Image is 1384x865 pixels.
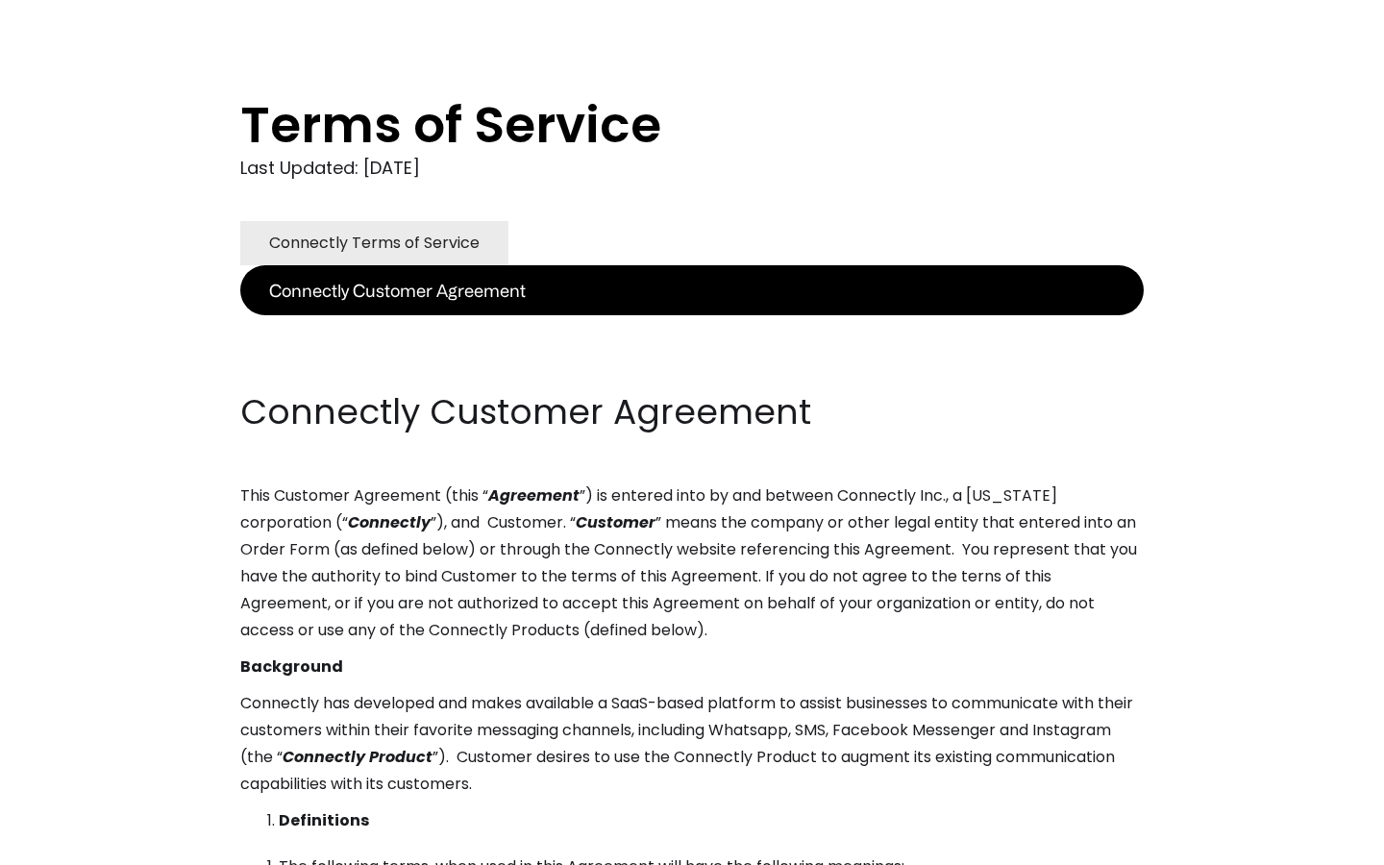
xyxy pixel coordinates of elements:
[348,511,431,533] em: Connectly
[240,655,343,678] strong: Background
[279,809,369,831] strong: Definitions
[240,690,1144,798] p: Connectly has developed and makes available a SaaS-based platform to assist businesses to communi...
[19,829,115,858] aside: Language selected: English
[269,230,480,257] div: Connectly Terms of Service
[240,96,1067,154] h1: Terms of Service
[576,511,655,533] em: Customer
[240,315,1144,342] p: ‍
[240,388,1144,436] h2: Connectly Customer Agreement
[38,831,115,858] ul: Language list
[240,352,1144,379] p: ‍
[269,277,526,304] div: Connectly Customer Agreement
[283,746,432,768] em: Connectly Product
[240,154,1144,183] div: Last Updated: [DATE]
[488,484,580,507] em: Agreement
[240,482,1144,644] p: This Customer Agreement (this “ ”) is entered into by and between Connectly Inc., a [US_STATE] co...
